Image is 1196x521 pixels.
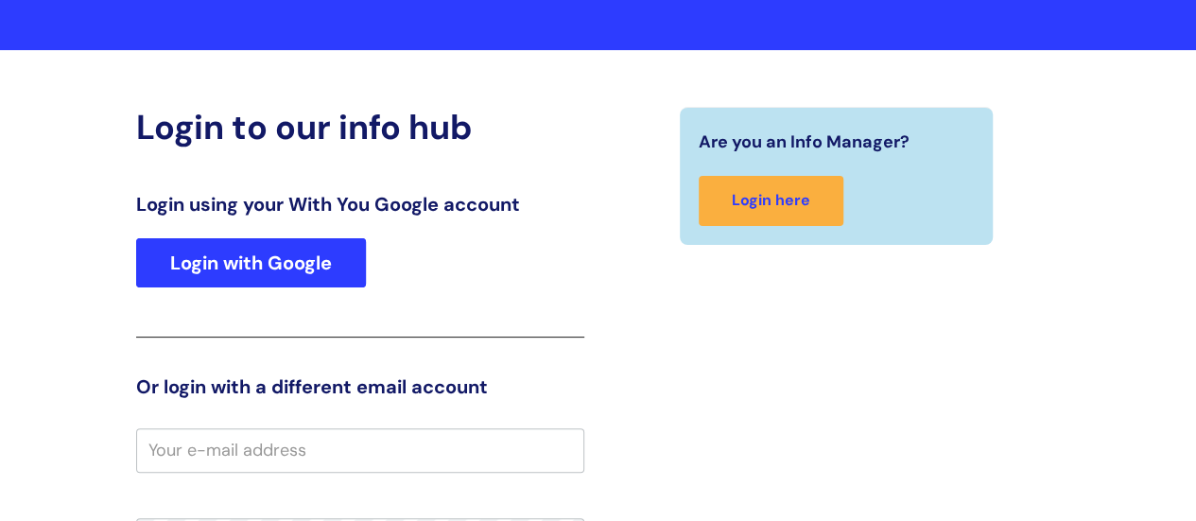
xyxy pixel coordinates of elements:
[136,107,584,148] h2: Login to our info hub
[136,193,584,216] h3: Login using your With You Google account
[136,428,584,472] input: Your e-mail address
[699,127,910,157] span: Are you an Info Manager?
[699,176,843,226] a: Login here
[136,375,584,398] h3: Or login with a different email account
[136,238,366,287] a: Login with Google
